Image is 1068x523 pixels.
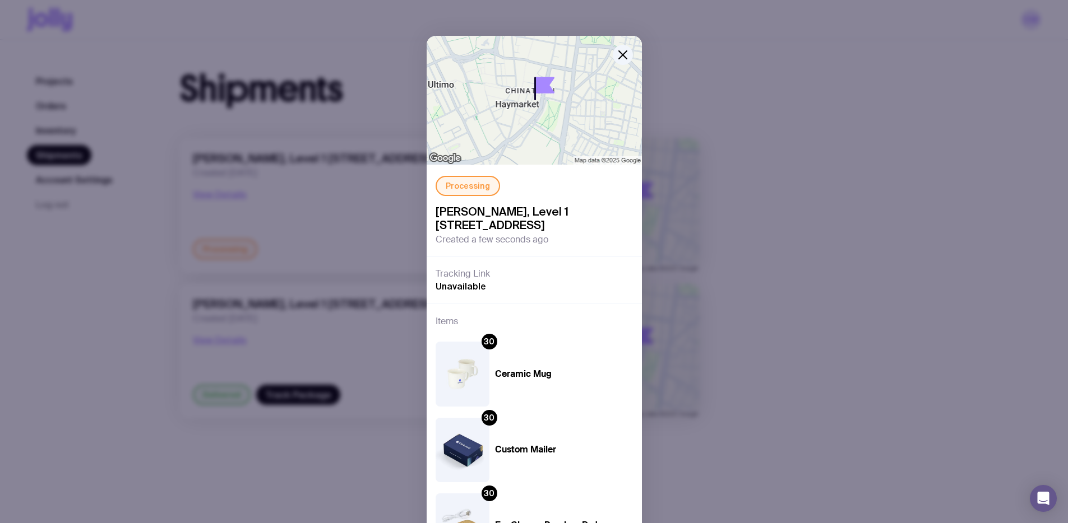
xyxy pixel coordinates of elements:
span: Created a few seconds ago [436,234,548,245]
h3: Tracking Link [436,268,490,279]
span: [PERSON_NAME], Level 1 [STREET_ADDRESS] [436,205,633,232]
div: 30 [482,410,497,426]
div: 30 [482,334,497,349]
h3: Items [436,315,458,328]
div: Processing [436,176,500,196]
h4: Custom Mailer [495,444,598,455]
img: staticmap [427,36,642,165]
h4: Ceramic Mug [495,368,598,380]
div: Open Intercom Messenger [1030,485,1057,512]
div: 30 [482,485,497,501]
span: Unavailable [436,281,486,292]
